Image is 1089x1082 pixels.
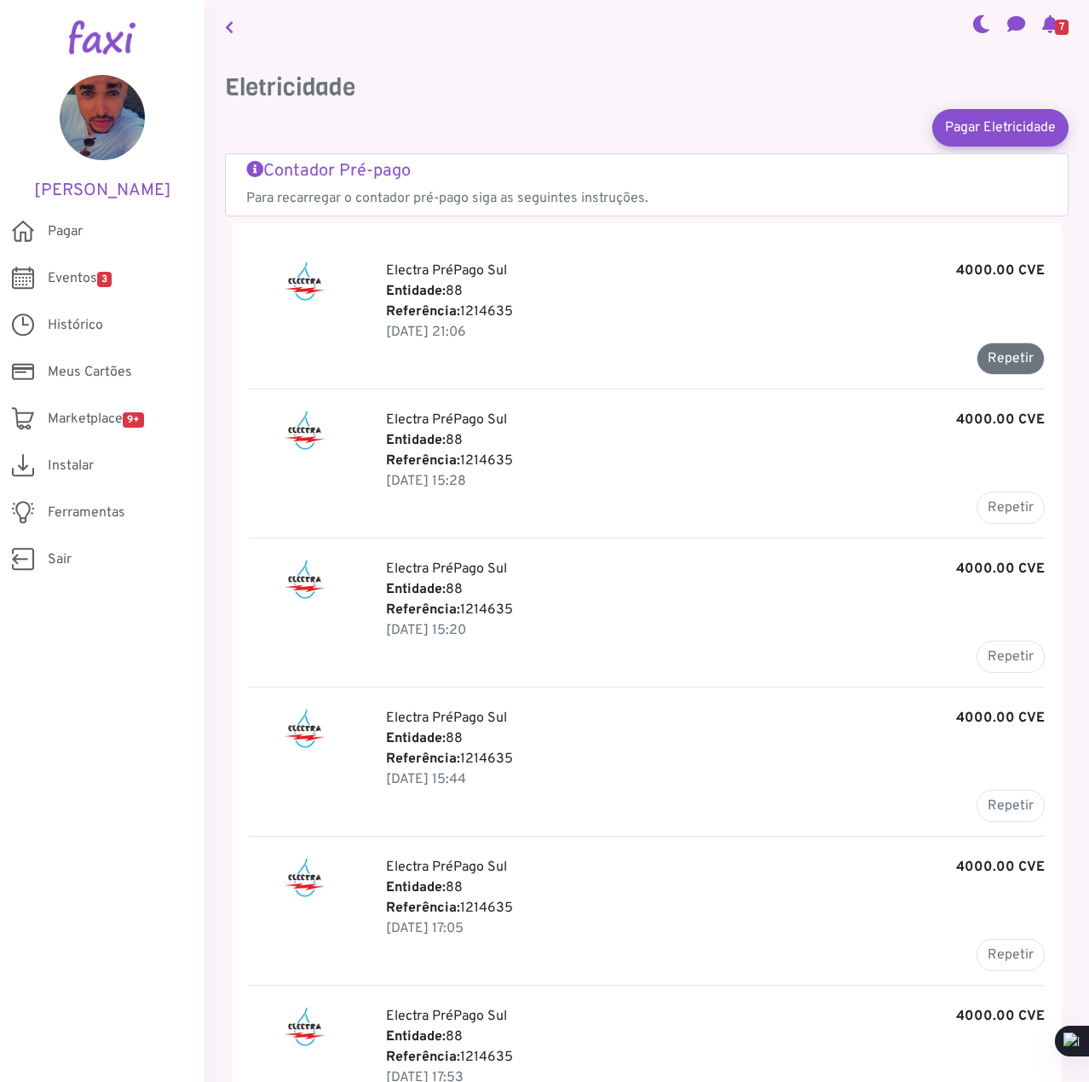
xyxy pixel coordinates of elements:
p: 88 [386,430,1045,451]
p: 1214635 [386,898,1045,918]
p: Electra PréPago Sul [386,410,1045,430]
span: Meus Cartões [48,362,132,383]
p: 1214635 [386,1047,1045,1068]
a: [PERSON_NAME] [26,75,179,201]
b: 4000.00 CVE [956,857,1045,878]
b: Entidade: [386,730,446,747]
span: 7 [1055,20,1069,35]
span: Marketplace [48,409,144,429]
img: Electra PréPago Sul [283,708,326,749]
p: 1214635 [386,600,1045,620]
h5: Contador Pré-pago [246,161,1047,181]
b: 4000.00 CVE [956,708,1045,728]
p: 88 [386,878,1045,898]
span: Pagar [48,222,83,242]
h5: [PERSON_NAME] [26,181,179,201]
p: 07 May 2025, 16:20 [386,620,1045,641]
button: Repetir [977,641,1045,673]
button: Repetir [977,342,1045,375]
p: 28 Jul 2025, 22:06 [386,322,1045,342]
b: Entidade: [386,283,446,300]
button: Repetir [977,492,1045,524]
span: 9+ [123,412,144,428]
b: Entidade: [386,581,446,598]
span: Ferramentas [48,503,125,523]
span: Histórico [48,315,103,336]
h3: Eletricidade [225,73,1069,102]
button: Repetir [977,939,1045,971]
p: Electra PréPago Sul [386,559,1045,579]
span: Instalar [48,456,94,476]
span: 3 [97,272,112,287]
a: Contador Pré-pago Para recarregar o contador pré-pago siga as seguintes instruções. [246,161,1047,209]
p: 20 Jun 2025, 16:28 [386,471,1045,492]
b: Referência: [386,1049,460,1066]
b: Referência: [386,303,460,320]
b: 4000.00 CVE [956,261,1045,281]
p: 1214635 [386,451,1045,471]
b: Referência: [386,601,460,619]
img: Electra PréPago Sul [283,559,326,600]
b: Referência: [386,452,460,469]
p: Electra PréPago Sul [386,261,1045,281]
p: 1214635 [386,302,1045,322]
img: Electra PréPago Sul [283,410,326,451]
p: 1214635 [386,749,1045,769]
p: 88 [386,281,1045,302]
b: 4000.00 CVE [956,559,1045,579]
b: Entidade: [386,432,446,449]
p: Para recarregar o contador pré-pago siga as seguintes instruções. [246,188,1047,209]
b: Referência: [386,900,460,917]
p: 19 Feb 2025, 18:05 [386,918,1045,939]
p: Electra PréPago Sul [386,857,1045,878]
p: 31 Mar 2025, 16:44 [386,769,1045,790]
b: 4000.00 CVE [956,1006,1045,1027]
a: Pagar Eletricidade [932,109,1069,147]
p: Electra PréPago Sul [386,1006,1045,1027]
p: 88 [386,579,1045,600]
b: Referência: [386,751,460,768]
b: 4000.00 CVE [956,410,1045,430]
img: Electra PréPago Sul [283,261,326,302]
p: 88 [386,1027,1045,1047]
button: Repetir [977,790,1045,822]
img: Electra PréPago Sul [283,1006,326,1047]
b: Entidade: [386,1028,446,1045]
p: 88 [386,728,1045,749]
b: Entidade: [386,879,446,896]
p: Electra PréPago Sul [386,708,1045,728]
img: Electra PréPago Sul [283,857,326,898]
span: Sair [48,550,72,570]
span: Eventos [48,268,112,289]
